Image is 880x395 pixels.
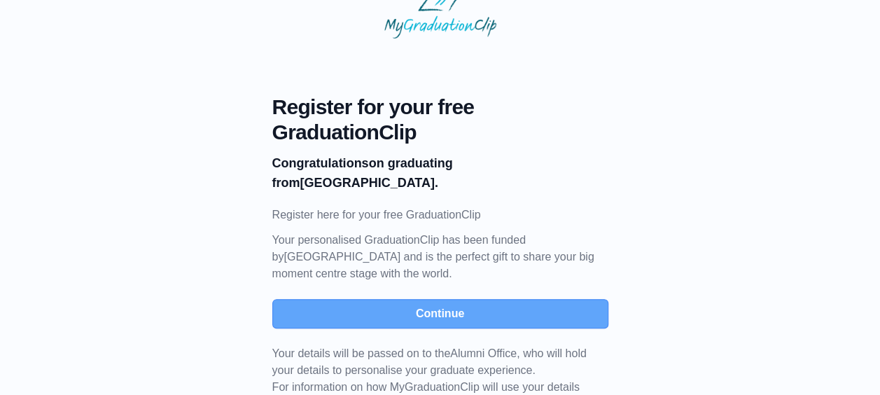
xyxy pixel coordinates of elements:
[272,156,369,170] b: Congratulations
[272,347,587,376] span: Your details will be passed on to the , who will hold your details to personalise your graduate e...
[272,95,608,120] span: Register for your free
[272,232,608,282] p: Your personalised GraduationClip has been funded by [GEOGRAPHIC_DATA] and is the perfect gift to ...
[272,299,608,328] button: Continue
[272,207,608,223] p: Register here for your free GraduationClip
[272,120,608,145] span: GraduationClip
[450,347,517,359] span: Alumni Office
[272,153,608,193] p: on graduating from [GEOGRAPHIC_DATA].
